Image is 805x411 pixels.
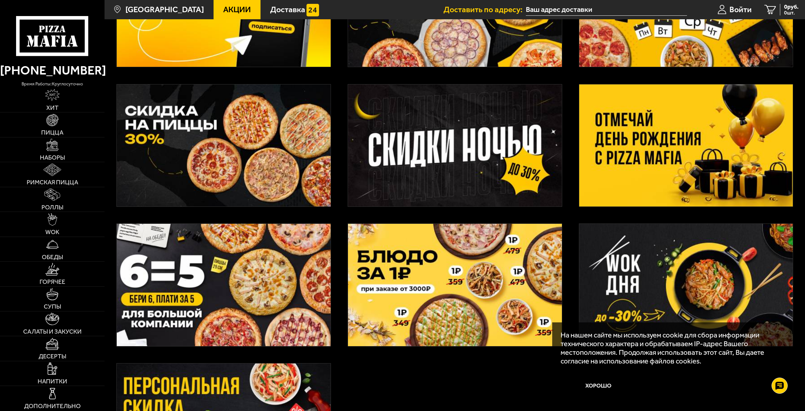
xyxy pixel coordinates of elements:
span: [GEOGRAPHIC_DATA] [125,5,204,13]
span: Дополнительно [24,403,81,409]
span: Наборы [40,154,65,161]
span: Хит [46,105,59,111]
span: Доставить по адресу: [444,5,526,13]
img: 15daf4d41897b9f0e9f617042186c801.svg [306,4,319,16]
span: 0 руб. [784,4,799,10]
span: Войти [729,5,752,13]
span: Салаты и закуски [23,328,82,335]
span: Пицца [41,129,63,136]
span: WOK [45,229,59,235]
p: На нашем сайте мы используем cookie для сбора информации технического характера и обрабатываем IP... [561,331,782,365]
span: Супы [44,303,61,310]
span: 0 шт. [784,10,799,15]
span: Римская пицца [27,179,78,185]
span: Горячее [40,279,65,285]
span: Роллы [41,204,63,210]
span: Напитки [38,378,67,384]
span: Доставка [270,5,305,13]
button: Хорошо [561,373,636,398]
span: Десерты [39,353,66,359]
input: Ваш адрес доставки [526,4,687,16]
span: Обеды [42,254,63,260]
span: Акции [223,5,251,13]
